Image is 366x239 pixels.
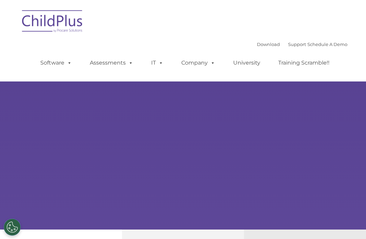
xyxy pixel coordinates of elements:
[288,42,306,47] a: Support
[4,219,21,236] button: Cookies Settings
[257,42,347,47] font: |
[257,42,280,47] a: Download
[144,56,170,70] a: IT
[83,56,140,70] a: Assessments
[307,42,347,47] a: Schedule A Demo
[34,56,79,70] a: Software
[175,56,222,70] a: Company
[226,56,267,70] a: University
[19,5,86,39] img: ChildPlus by Procare Solutions
[271,56,336,70] a: Training Scramble!!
